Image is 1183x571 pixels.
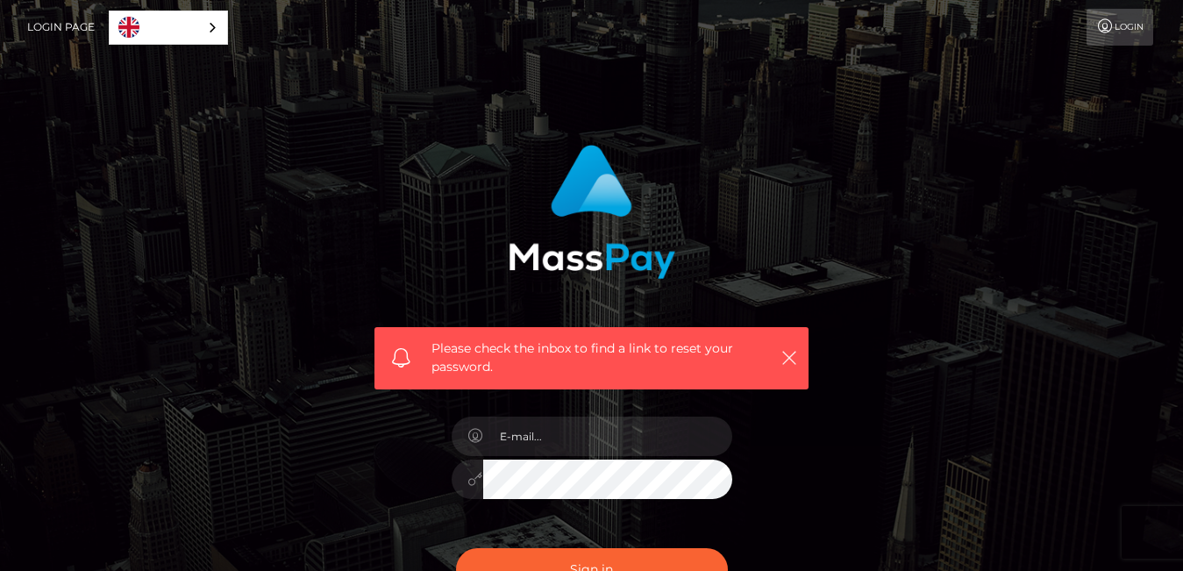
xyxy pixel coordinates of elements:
[1087,9,1153,46] a: Login
[509,145,675,279] img: MassPay Login
[27,9,95,46] a: Login Page
[109,11,228,45] div: Language
[483,417,732,456] input: E-mail...
[109,11,228,45] aside: Language selected: English
[110,11,227,44] a: English
[431,339,752,376] span: Please check the inbox to find a link to reset your password.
